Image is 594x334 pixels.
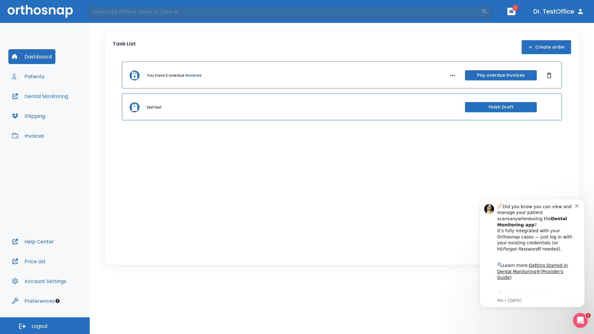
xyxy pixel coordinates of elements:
[27,99,82,110] a: App Store
[470,193,594,311] iframe: Intercom notifications message
[512,5,519,11] span: 1
[8,69,48,84] button: Patients
[88,5,481,18] input: Search by Patient Name or Case #
[185,73,201,78] a: invoices
[8,234,58,249] button: Help Center
[105,10,110,15] button: Dismiss notification
[8,274,70,289] button: Account Settings
[8,128,48,143] button: Invoices
[147,105,161,110] p: test test
[147,73,184,78] p: You have 3 overdue
[8,254,49,269] button: Price List
[8,293,58,308] button: Preferences
[27,97,105,129] div: Download the app: | ​ Let us know if you need help getting started!
[7,5,73,18] img: Orthosnap
[8,49,55,64] button: Dashboard
[531,6,587,17] button: Dr. TestOffice
[522,40,571,54] button: Create order
[32,323,48,330] span: Logout
[55,298,60,304] div: Tooltip anchor
[8,109,49,123] button: Shipping
[8,89,72,104] button: Dental Monitoring
[465,70,537,80] button: Pay overdue invoices
[544,71,554,80] button: Dismiss
[573,313,588,328] iframe: Intercom live chat
[27,105,105,110] p: Message from Ma, sent 5w ago
[113,40,136,54] p: Task List
[465,102,537,112] button: Finish Draft
[586,313,591,318] span: 1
